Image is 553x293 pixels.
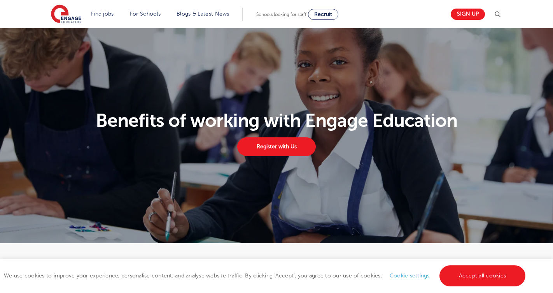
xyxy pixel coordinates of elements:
[91,11,114,17] a: Find jobs
[390,273,430,279] a: Cookie settings
[451,9,485,20] a: Sign up
[47,111,507,130] h1: Benefits of working with Engage Education
[308,9,338,20] a: Recruit
[256,12,306,17] span: Schools looking for staff
[177,11,229,17] a: Blogs & Latest News
[439,265,526,286] a: Accept all cookies
[4,273,527,279] span: We use cookies to improve your experience, personalise content, and analyse website traffic. By c...
[314,11,332,17] span: Recruit
[237,137,316,156] a: Register with Us
[51,5,81,24] img: Engage Education
[130,11,161,17] a: For Schools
